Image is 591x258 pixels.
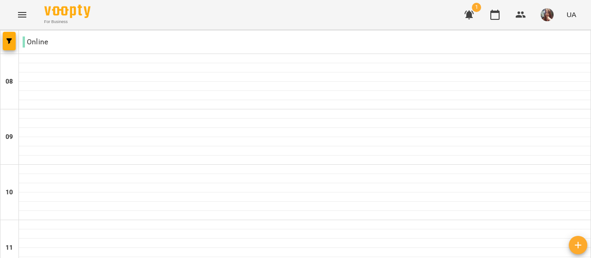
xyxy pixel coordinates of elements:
h6: 11 [6,243,13,253]
img: 0ee1f4be303f1316836009b6ba17c5c5.jpeg [541,8,554,21]
h6: 09 [6,132,13,142]
span: 1 [472,3,481,12]
button: Menu [11,4,33,26]
h6: 08 [6,77,13,87]
p: Online [23,36,48,48]
h6: 10 [6,187,13,198]
button: Створити урок [569,236,587,254]
span: UA [567,10,576,19]
img: Voopty Logo [44,5,90,18]
span: For Business [44,19,90,25]
button: UA [563,6,580,23]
